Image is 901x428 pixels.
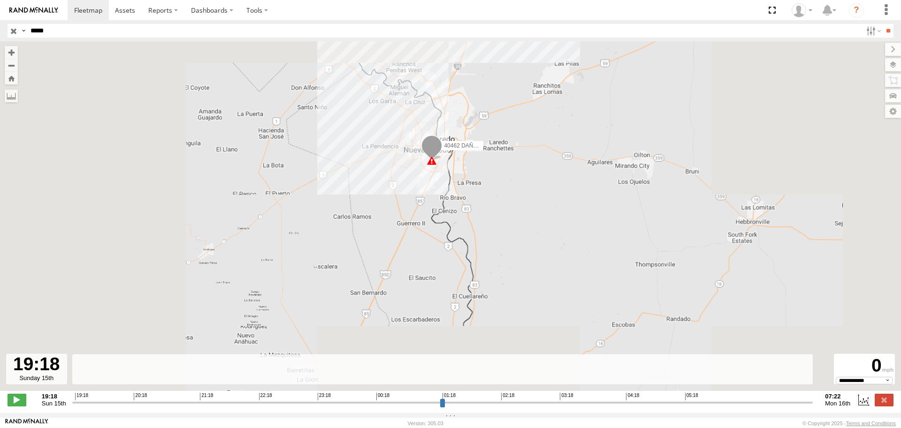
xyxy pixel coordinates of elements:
[42,400,66,407] span: Sun 15th Jun 2025
[875,394,893,406] label: Close
[835,355,893,377] div: 0
[626,393,639,400] span: 04:18
[5,89,18,102] label: Measure
[444,142,485,148] span: 40462 DAÑADO
[825,400,850,407] span: Mon 16th Jun 2025
[75,393,88,400] span: 19:18
[259,393,272,400] span: 22:18
[846,420,896,426] a: Terms and Conditions
[20,24,27,38] label: Search Query
[685,393,698,400] span: 05:18
[443,393,456,400] span: 01:18
[5,46,18,59] button: Zoom in
[802,420,896,426] div: © Copyright 2025 -
[885,105,901,118] label: Map Settings
[849,3,864,18] i: ?
[5,72,18,85] button: Zoom Home
[8,394,26,406] label: Play/Stop
[5,419,48,428] a: Visit our Website
[501,393,514,400] span: 02:18
[134,393,147,400] span: 20:18
[318,393,331,400] span: 23:18
[560,393,573,400] span: 03:18
[863,24,883,38] label: Search Filter Options
[9,7,58,14] img: rand-logo.svg
[376,393,389,400] span: 00:18
[408,420,443,426] div: Version: 305.03
[788,3,816,17] div: Caseta Laredo TX
[200,393,213,400] span: 21:18
[825,393,850,400] strong: 07:22
[42,393,66,400] strong: 19:18
[5,59,18,72] button: Zoom out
